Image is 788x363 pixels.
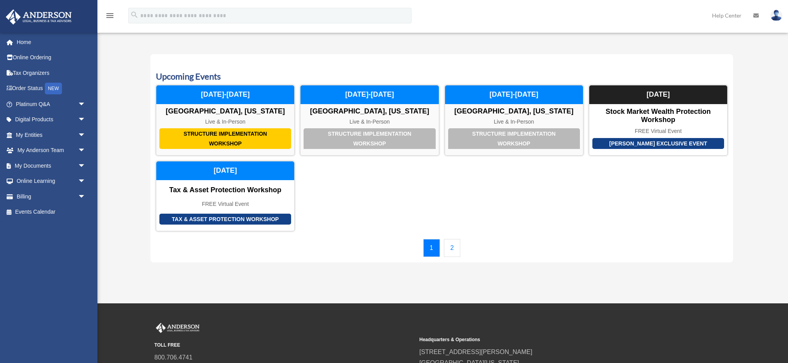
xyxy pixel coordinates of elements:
[445,107,583,116] div: [GEOGRAPHIC_DATA], [US_STATE]
[5,204,94,220] a: Events Calendar
[300,85,438,104] div: [DATE]-[DATE]
[419,349,532,355] a: [STREET_ADDRESS][PERSON_NAME]
[78,158,94,174] span: arrow_drop_down
[445,119,583,125] div: Live & In-Person
[78,174,94,189] span: arrow_drop_down
[5,143,97,158] a: My Anderson Teamarrow_drop_down
[156,161,295,231] a: Tax & Asset Protection Workshop Tax & Asset Protection Workshop FREE Virtual Event [DATE]
[589,85,727,104] div: [DATE]
[45,83,62,94] div: NEW
[300,119,438,125] div: Live & In-Person
[5,81,97,97] a: Order StatusNEW
[130,11,139,19] i: search
[300,107,438,116] div: [GEOGRAPHIC_DATA], [US_STATE]
[304,128,435,149] div: Structure Implementation Workshop
[770,10,782,21] img: User Pic
[589,108,727,124] div: Stock Market Wealth Protection Workshop
[156,201,294,207] div: FREE Virtual Event
[589,85,728,156] a: [PERSON_NAME] Exclusive Event Stock Market Wealth Protection Workshop FREE Virtual Event [DATE]
[445,85,583,104] div: [DATE]-[DATE]
[5,34,97,50] a: Home
[5,112,97,127] a: Digital Productsarrow_drop_down
[159,128,291,149] div: Structure Implementation Workshop
[154,354,193,361] a: 800.706.4741
[156,161,294,180] div: [DATE]
[154,323,201,333] img: Anderson Advisors Platinum Portal
[592,138,724,149] div: [PERSON_NAME] Exclusive Event
[78,189,94,205] span: arrow_drop_down
[5,127,97,143] a: My Entitiesarrow_drop_down
[4,9,74,25] img: Anderson Advisors Platinum Portal
[78,143,94,159] span: arrow_drop_down
[444,239,461,257] a: 2
[156,186,294,195] div: Tax & Asset Protection Workshop
[156,71,728,83] h3: Upcoming Events
[156,85,295,156] a: Structure Implementation Workshop [GEOGRAPHIC_DATA], [US_STATE] Live & In-Person [DATE]-[DATE]
[5,158,97,174] a: My Documentsarrow_drop_down
[419,336,679,344] small: Headquarters & Operations
[300,85,439,156] a: Structure Implementation Workshop [GEOGRAPHIC_DATA], [US_STATE] Live & In-Person [DATE]-[DATE]
[5,65,97,81] a: Tax Organizers
[5,50,97,66] a: Online Ordering
[589,128,727,135] div: FREE Virtual Event
[156,107,294,116] div: [GEOGRAPHIC_DATA], [US_STATE]
[5,96,97,112] a: Platinum Q&Aarrow_drop_down
[156,119,294,125] div: Live & In-Person
[159,214,291,225] div: Tax & Asset Protection Workshop
[154,341,414,349] small: TOLL FREE
[105,11,115,20] i: menu
[448,128,580,149] div: Structure Implementation Workshop
[156,85,294,104] div: [DATE]-[DATE]
[423,239,440,257] a: 1
[78,96,94,112] span: arrow_drop_down
[445,85,583,156] a: Structure Implementation Workshop [GEOGRAPHIC_DATA], [US_STATE] Live & In-Person [DATE]-[DATE]
[5,174,97,189] a: Online Learningarrow_drop_down
[5,189,97,204] a: Billingarrow_drop_down
[78,112,94,128] span: arrow_drop_down
[105,14,115,20] a: menu
[78,127,94,143] span: arrow_drop_down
